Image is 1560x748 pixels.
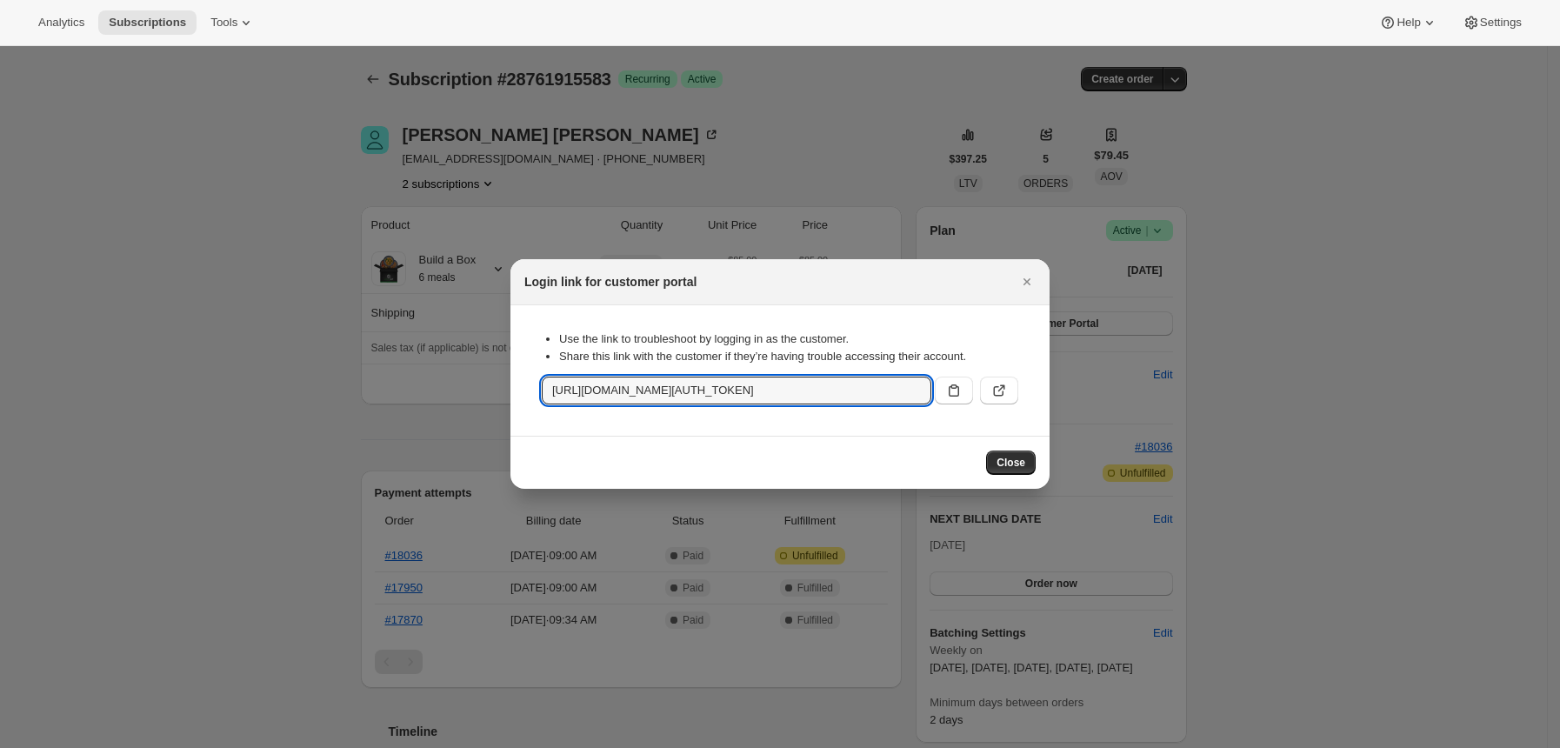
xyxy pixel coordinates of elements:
span: Subscriptions [109,16,186,30]
button: Close [1015,270,1039,294]
li: Use the link to troubleshoot by logging in as the customer. [559,331,1018,348]
button: Settings [1452,10,1532,35]
span: Close [997,456,1025,470]
button: Subscriptions [98,10,197,35]
span: Help [1397,16,1420,30]
span: Tools [210,16,237,30]
button: Analytics [28,10,95,35]
h2: Login link for customer portal [524,273,697,291]
button: Close [986,451,1036,475]
button: Tools [200,10,265,35]
button: Help [1369,10,1448,35]
span: Analytics [38,16,84,30]
li: Share this link with the customer if they’re having trouble accessing their account. [559,348,1018,365]
span: Settings [1480,16,1522,30]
